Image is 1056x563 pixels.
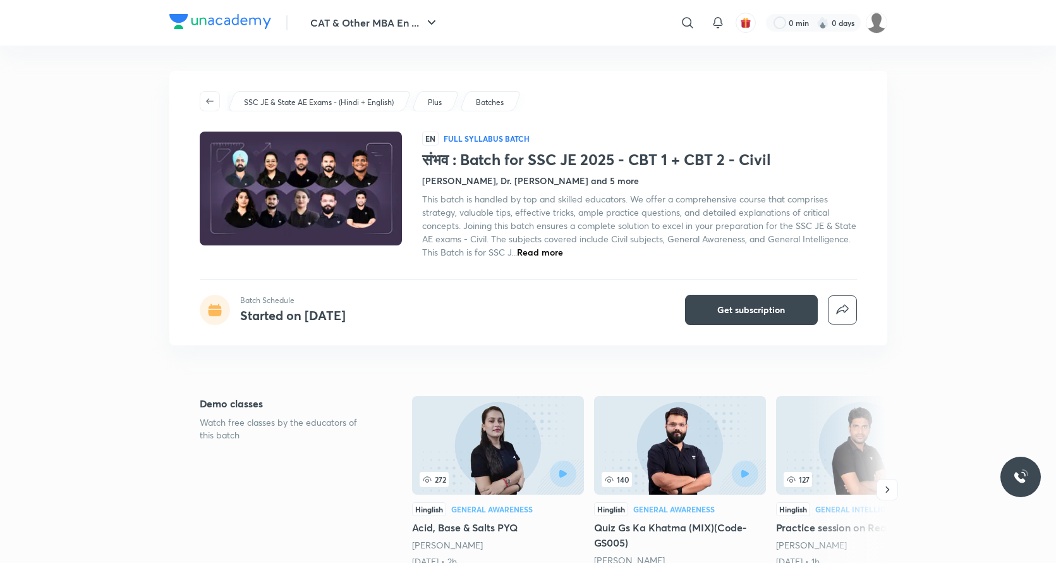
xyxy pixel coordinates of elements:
[451,505,533,513] div: General Awareness
[594,502,628,516] div: Hinglish
[200,396,372,411] h5: Demo classes
[517,246,563,258] span: Read more
[303,10,447,35] button: CAT & Other MBA En ...
[200,416,372,442] p: Watch free classes by the educators of this batch
[425,97,444,108] a: Plus
[422,132,439,145] span: EN
[420,472,449,487] span: 272
[776,539,847,551] a: [PERSON_NAME]
[422,174,639,187] h4: [PERSON_NAME], Dr. [PERSON_NAME] and 5 more
[422,151,857,169] h1: संभव : Batch for SSC JE 2025 - CBT 1 + CBT 2 - Civil
[816,16,829,29] img: streak
[473,97,506,108] a: Batches
[736,13,756,33] button: avatar
[422,193,856,258] span: This batch is handled by top and skilled educators. We offer a comprehensive course that comprise...
[717,304,785,316] span: Get subscription
[412,520,584,535] h5: Acid, Base & Salts PYQ
[594,520,766,550] h5: Quiz Gs Ka Khatma (MIX)(Code-GS005)
[685,295,818,325] button: Get subscription
[428,97,442,108] p: Plus
[240,307,346,324] h4: Started on [DATE]
[240,295,346,306] p: Batch Schedule
[412,502,446,516] div: Hinglish
[602,472,632,487] span: 140
[412,539,584,552] div: Deepali Mishra
[784,472,812,487] span: 127
[244,97,394,108] p: SSC JE & State AE Exams - (Hindi + English)
[476,97,504,108] p: Batches
[241,97,396,108] a: SSC JE & State AE Exams - (Hindi + English)
[633,505,715,513] div: General Awareness
[776,539,948,552] div: Pramod Kumar
[197,130,403,247] img: Thumbnail
[776,502,810,516] div: Hinglish
[169,14,271,32] a: Company Logo
[412,539,483,551] a: [PERSON_NAME]
[444,133,530,144] p: Full Syllabus Batch
[169,14,271,29] img: Company Logo
[866,12,887,34] img: Abdul Ramzeen
[1013,469,1028,485] img: ttu
[740,17,751,28] img: avatar
[776,520,948,535] h5: Practice session on Reasoning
